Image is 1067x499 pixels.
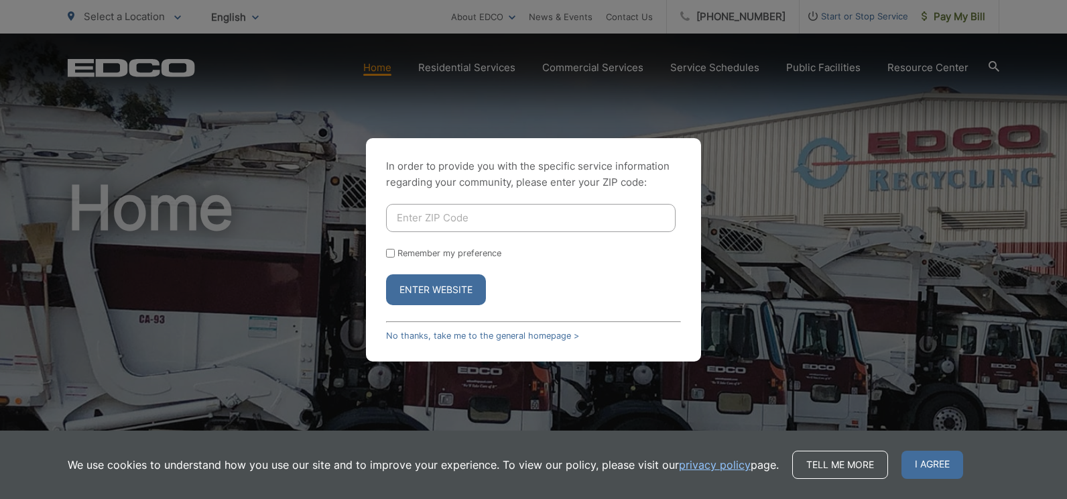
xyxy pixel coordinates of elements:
span: I agree [901,451,963,479]
a: Tell me more [792,451,888,479]
input: Enter ZIP Code [386,204,676,232]
button: Enter Website [386,274,486,305]
a: privacy policy [679,457,751,473]
label: Remember my preference [397,248,501,258]
a: No thanks, take me to the general homepage > [386,331,579,341]
p: In order to provide you with the specific service information regarding your community, please en... [386,158,681,190]
p: We use cookies to understand how you use our site and to improve your experience. To view our pol... [68,457,779,473]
